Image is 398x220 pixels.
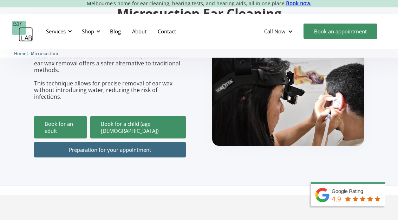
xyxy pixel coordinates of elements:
[14,50,31,57] li: 〉
[42,21,74,42] div: Services
[82,28,94,35] div: Shop
[34,33,186,101] p: The most advanced method of ear cleaning in [GEOGRAPHIC_DATA]. As an effective and non-invasive m...
[31,50,58,57] a: Microsuction
[78,21,103,42] div: Shop
[304,24,377,39] a: Book an appointment
[264,28,286,35] div: Call Now
[34,142,186,157] a: Preparation for your appointment
[152,21,182,41] a: Contact
[14,50,26,57] a: Home
[259,21,300,42] div: Call Now
[46,28,66,35] div: Services
[104,21,126,41] a: Blog
[14,51,26,56] span: Home
[34,116,87,138] a: Book for an adult
[212,44,364,146] img: boy getting ear checked.
[90,116,186,138] a: Book for a child (age [DEMOGRAPHIC_DATA])
[31,51,58,56] span: Microsuction
[126,21,152,41] a: About
[12,21,33,42] a: home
